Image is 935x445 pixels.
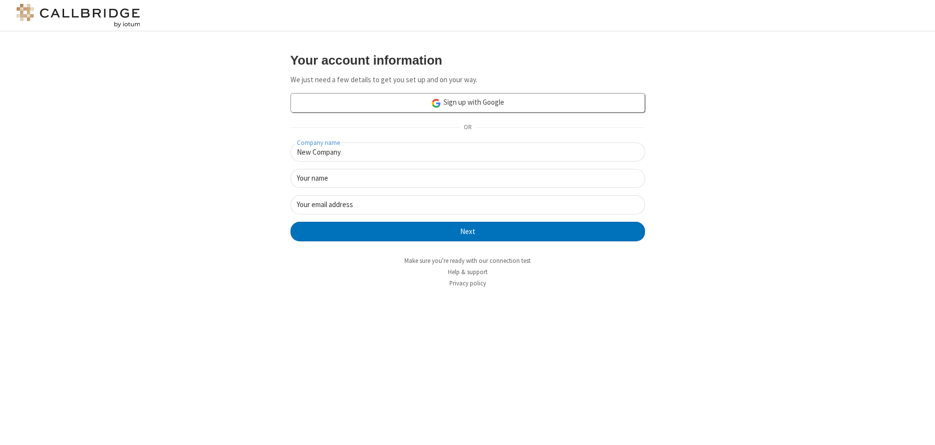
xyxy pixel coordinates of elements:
span: OR [460,121,475,135]
button: Next [290,222,645,241]
a: Make sure you're ready with our connection test [404,257,531,265]
input: Company name [290,142,645,162]
a: Sign up with Google [290,93,645,113]
p: We just need a few details to get you set up and on your way. [290,74,645,86]
input: Your name [290,169,645,188]
h3: Your account information [290,53,645,67]
a: Help & support [448,268,488,276]
a: Privacy policy [449,279,486,287]
img: logo@2x.png [15,4,142,27]
img: google-icon.png [431,98,442,109]
input: Your email address [290,195,645,214]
